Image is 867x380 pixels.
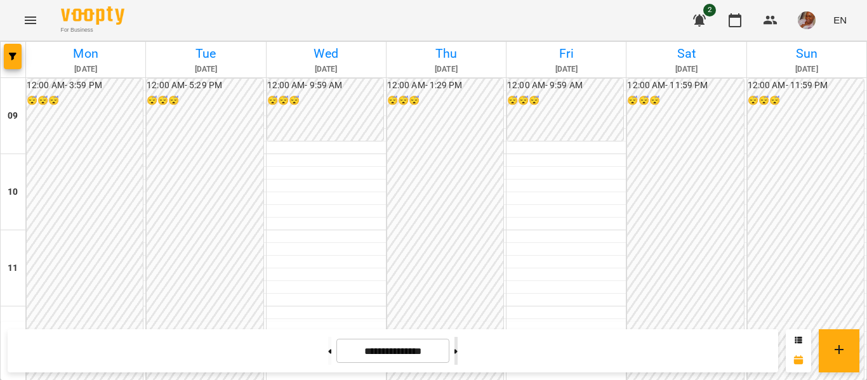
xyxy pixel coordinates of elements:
[61,6,124,25] img: Voopty Logo
[628,44,744,63] h6: Sat
[627,79,743,93] h6: 12:00 AM - 11:59 PM
[267,94,383,108] h6: 😴😴😴
[147,79,263,93] h6: 12:00 AM - 5:29 PM
[268,63,384,75] h6: [DATE]
[703,4,716,16] span: 2
[798,11,816,29] img: c457bc25f92e1434809b629e4001d191.jpg
[748,94,864,108] h6: 😴😴😴
[749,63,864,75] h6: [DATE]
[147,94,263,108] h6: 😴😴😴
[507,94,623,108] h6: 😴😴😴
[148,63,263,75] h6: [DATE]
[828,8,852,32] button: EN
[388,63,504,75] h6: [DATE]
[148,44,263,63] h6: Tue
[28,44,143,63] h6: Mon
[28,63,143,75] h6: [DATE]
[387,94,503,108] h6: 😴😴😴
[267,79,383,93] h6: 12:00 AM - 9:59 AM
[15,5,46,36] button: Menu
[628,63,744,75] h6: [DATE]
[8,109,18,123] h6: 09
[61,26,124,34] span: For Business
[8,185,18,199] h6: 10
[388,44,504,63] h6: Thu
[748,79,864,93] h6: 12:00 AM - 11:59 PM
[8,261,18,275] h6: 11
[508,44,624,63] h6: Fri
[27,79,143,93] h6: 12:00 AM - 3:59 PM
[627,94,743,108] h6: 😴😴😴
[268,44,384,63] h6: Wed
[833,13,847,27] span: EN
[749,44,864,63] h6: Sun
[27,94,143,108] h6: 😴😴😴
[508,63,624,75] h6: [DATE]
[507,79,623,93] h6: 12:00 AM - 9:59 AM
[387,79,503,93] h6: 12:00 AM - 1:29 PM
